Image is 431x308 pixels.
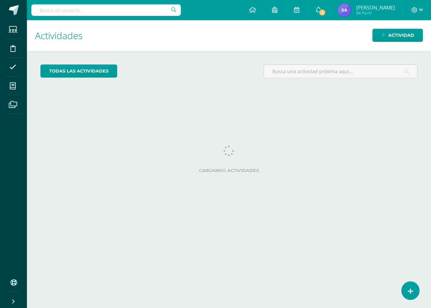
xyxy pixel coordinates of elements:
a: Actividad [372,29,423,42]
label: Cargando actividades [40,168,418,173]
a: todas las Actividades [40,64,117,78]
input: Busca un usuario... [31,4,181,16]
h1: Actividades [35,20,423,51]
span: Actividad [388,29,414,41]
img: e13c725d1f66a19cb499bd52eb79269c.png [338,3,351,17]
span: 4 [319,9,326,16]
span: [PERSON_NAME] [356,4,395,11]
span: Mi Perfil [356,10,395,16]
input: Busca una actividad próxima aquí... [264,65,417,78]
